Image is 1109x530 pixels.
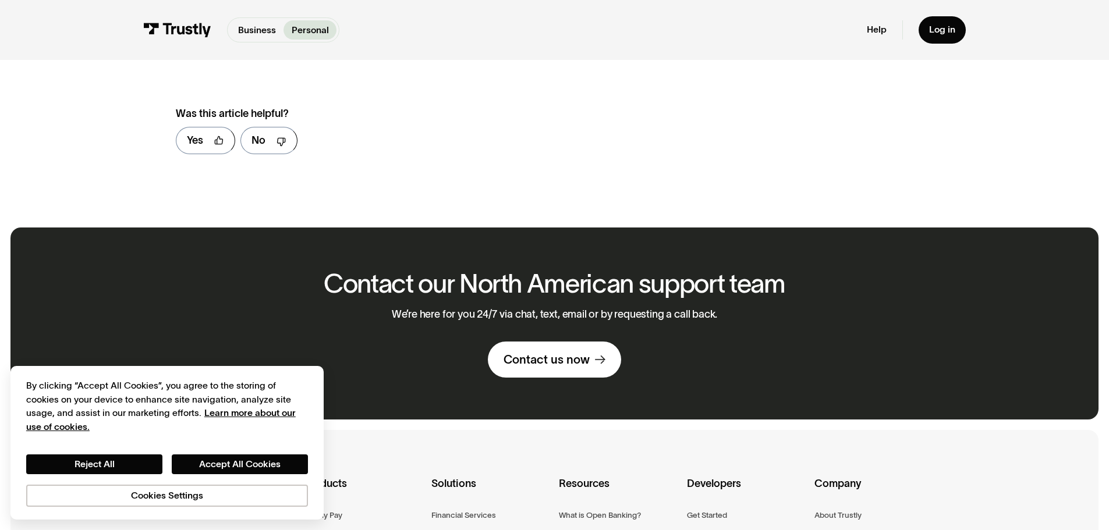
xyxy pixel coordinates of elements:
div: Was this article helpful? [176,106,635,122]
a: Help [867,24,887,35]
a: Contact us now [488,342,621,378]
a: Yes [176,127,235,154]
div: Yes [187,133,203,148]
a: No [240,127,297,154]
a: Financial Services [431,508,496,522]
img: Trustly Logo [143,23,211,37]
a: About Trustly [814,508,862,522]
div: Developers [687,475,805,508]
div: Products [304,475,422,508]
p: Business [238,23,276,37]
div: Privacy [26,379,308,506]
div: Contact us now [504,352,590,367]
div: Company [814,475,933,508]
p: We’re here for you 24/7 via chat, text, email or by requesting a call back. [392,308,718,321]
div: Log in [929,24,955,35]
a: Get Started [687,508,727,522]
div: No [251,133,265,148]
div: Cookie banner [10,366,324,520]
p: Personal [292,23,329,37]
a: Log in [919,16,966,44]
h2: Contact our North American support team [324,269,785,298]
button: Cookies Settings [26,485,308,507]
div: Resources [559,475,677,508]
a: What is Open Banking? [559,508,641,522]
button: Accept All Cookies [172,454,308,474]
button: Reject All [26,454,162,474]
div: By clicking “Accept All Cookies”, you agree to the storing of cookies on your device to enhance s... [26,379,308,433]
a: Personal [284,20,336,40]
div: Solutions [431,475,550,508]
a: Business [230,20,284,40]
